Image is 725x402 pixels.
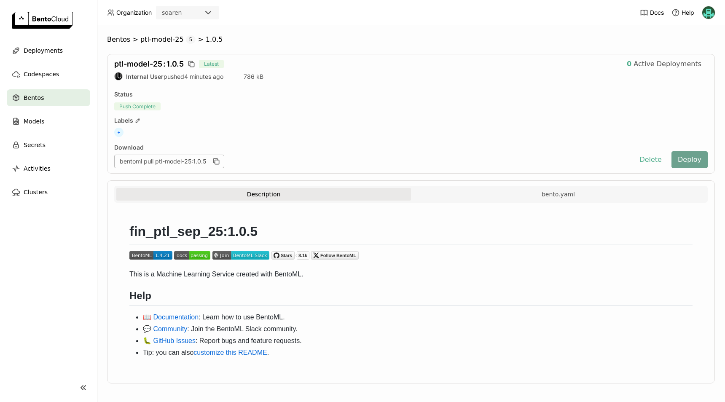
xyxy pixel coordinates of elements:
[411,188,706,201] button: bento.yaml
[143,325,187,332] a: 💬 Community
[196,35,206,44] span: >
[24,163,51,174] span: Activities
[193,349,267,356] a: customize this README
[640,8,664,17] a: Docs
[129,289,693,306] h2: Help
[140,35,196,44] div: ptl-model-255
[107,35,130,44] span: Bentos
[634,60,701,68] span: Active Deployments
[107,35,715,44] nav: Breadcrumbs navigation
[244,73,263,80] span: 786 kB
[115,72,122,80] div: IU
[114,72,123,80] div: Internal User
[143,324,693,334] li: : Join the BentoML Slack community.
[311,251,359,260] img: Twitter Follow
[671,8,694,17] div: Help
[143,336,693,346] li: : Report bugs and feature requests.
[114,72,223,80] div: pushed
[7,137,90,153] a: Secrets
[682,9,694,16] span: Help
[130,35,140,44] span: >
[143,314,199,321] a: 📖 Documentation
[24,46,63,56] span: Deployments
[114,117,708,124] div: Labels
[271,251,309,260] img: BentoML GitHub Repo
[650,9,664,16] span: Docs
[24,187,48,197] span: Clusters
[24,69,59,79] span: Codespaces
[7,184,90,201] a: Clusters
[627,60,631,68] strong: 0
[184,73,223,80] span: 4 minutes ago
[620,56,708,72] button: 0Active Deployments
[12,12,73,29] img: logo
[7,42,90,59] a: Deployments
[143,337,196,344] a: 🐛 GitHub Issues
[633,151,668,168] button: Delete
[114,144,630,151] div: Download
[206,35,223,44] span: 1.0.5
[7,89,90,106] a: Bentos
[129,269,693,279] p: This is a Machine Learning Service created with BentoML.
[671,151,708,168] button: Deploy
[212,251,269,260] img: join_slack
[186,35,196,44] span: 5
[7,113,90,130] a: Models
[162,8,182,17] div: soaren
[24,116,44,126] span: Models
[174,251,210,260] img: documentation_status
[114,102,161,110] span: Push Complete
[116,9,152,16] span: Organization
[7,66,90,83] a: Codespaces
[163,59,166,68] span: :
[199,60,224,68] span: Latest
[143,348,693,358] li: Tip: you can also .
[129,223,693,244] h1: fin_ptl_sep_25:1.0.5
[24,140,46,150] span: Secrets
[116,188,411,201] button: Description
[114,59,184,68] span: ptl-model-25 1.0.5
[143,312,693,322] li: : Learn how to use BentoML.
[702,6,715,19] img: Nhan Le
[126,73,164,80] strong: Internal User
[140,35,184,44] span: ptl-model-25
[24,93,44,103] span: Bentos
[129,251,172,260] img: pypi_status
[114,155,224,168] div: bentoml pull ptl-model-25:1.0.5
[114,128,124,137] span: +
[114,91,708,98] div: Status
[7,160,90,177] a: Activities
